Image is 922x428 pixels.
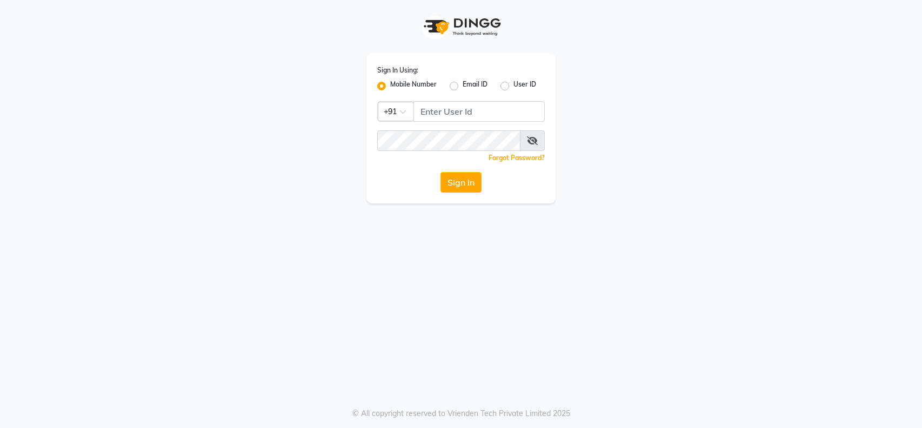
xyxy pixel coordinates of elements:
a: Forgot Password? [489,154,545,162]
label: Mobile Number [390,80,437,93]
img: logo1.svg [418,11,504,43]
input: Username [377,130,520,151]
button: Sign In [440,172,482,193]
input: Username [413,101,545,122]
label: User ID [513,80,536,93]
label: Sign In Using: [377,65,418,75]
label: Email ID [463,80,487,93]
